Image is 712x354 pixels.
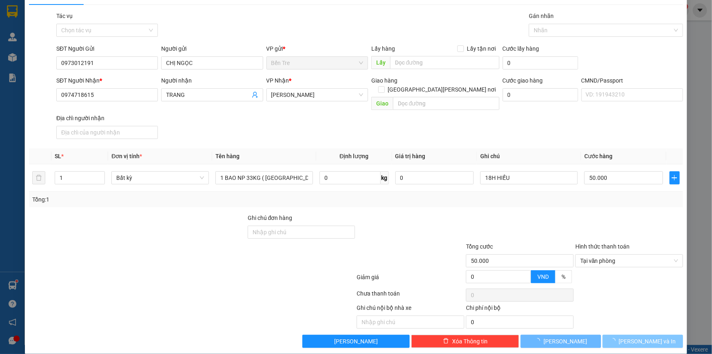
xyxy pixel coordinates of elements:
div: TRÂM NX [53,17,115,27]
input: Dọc đường [393,97,499,110]
span: Cước hàng [584,153,612,159]
span: SL [55,153,61,159]
span: VP Nhận [266,77,289,84]
span: Đơn vị tính [111,153,142,159]
th: Ghi chú [477,148,581,164]
span: Hồ Chí Minh [271,89,363,101]
div: Bến Tre [7,7,47,27]
span: Định lượng [339,153,368,159]
span: plus [670,175,679,181]
button: [PERSON_NAME] [302,335,410,348]
span: kg [381,171,389,184]
span: Lấy hàng [371,45,395,52]
span: % [561,273,566,280]
span: Giao hàng [371,77,397,84]
input: Địa chỉ của người nhận [56,126,158,139]
span: Tổng cước [466,243,493,250]
div: Tổng: 1 [32,195,275,204]
button: [PERSON_NAME] [521,335,601,348]
input: Cước lấy hàng [503,56,578,69]
input: VD: Bàn, Ghế [215,171,313,184]
span: SL [65,53,76,65]
span: delete [443,338,449,345]
label: Gán nhãn [529,13,554,19]
input: 0 [395,171,474,184]
div: Địa chỉ người nhận [56,114,158,123]
button: [PERSON_NAME] và In [603,335,683,348]
div: Ghi chú nội bộ nhà xe [357,303,464,316]
label: Cước lấy hàng [503,45,539,52]
button: deleteXóa Thông tin [411,335,519,348]
span: Tại văn phòng [580,255,678,267]
span: [PERSON_NAME] và In [619,337,676,346]
span: [GEOGRAPHIC_DATA][PERSON_NAME] nơi [385,85,499,94]
span: VND [537,273,549,280]
span: Nhận: [53,8,73,16]
span: [PERSON_NAME] [334,337,378,346]
div: Chưa thanh toán [356,289,466,303]
label: Hình thức thanh toán [575,243,630,250]
span: Lấy tận nơi [464,44,499,53]
label: Ghi chú đơn hàng [248,215,293,221]
span: Lấy [371,56,390,69]
span: Tên hàng [215,153,240,159]
input: Ghi Chú [480,171,578,184]
div: thảo 2 nx [7,27,47,36]
div: SĐT Người Nhận [56,76,158,85]
div: Tên hàng: 1 PB TIỀN HG NGÀY 15/10 ( : 1 ) [7,44,115,64]
span: Bất kỳ [116,172,204,184]
span: Xóa Thông tin [452,337,488,346]
div: Người gửi [161,44,263,53]
button: delete [32,171,45,184]
div: Bến Tre [53,7,115,17]
span: user-add [252,92,258,98]
input: Ghi chú đơn hàng [248,226,355,239]
div: SĐT Người Gửi [56,44,158,53]
span: loading [535,338,543,344]
input: Dọc đường [390,56,499,69]
span: Gửi: [7,8,20,16]
span: [PERSON_NAME] [543,337,587,346]
input: Nhập ghi chú [357,316,464,329]
label: Cước giao hàng [503,77,543,84]
div: CMND/Passport [581,76,683,85]
div: Người nhận [161,76,263,85]
span: Giao [371,97,393,110]
div: Chi phí nội bộ [466,303,574,316]
button: plus [670,171,680,184]
label: Tác vụ [56,13,73,19]
span: Bến Tre [271,57,363,69]
input: Cước giao hàng [503,88,578,101]
span: Giá trị hàng [395,153,426,159]
div: VP gửi [266,44,368,53]
div: Giảm giá [356,273,466,287]
span: loading [610,338,619,344]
